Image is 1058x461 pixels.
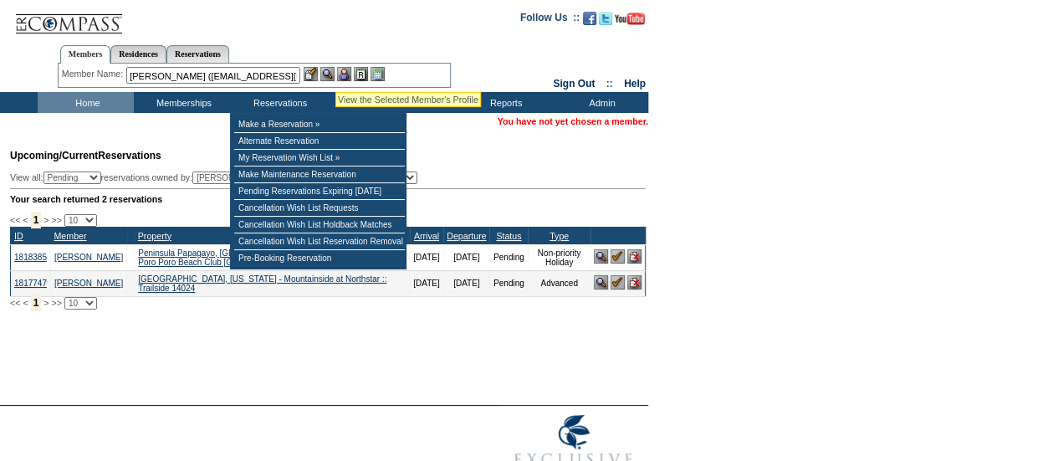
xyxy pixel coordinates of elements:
[599,12,612,25] img: Follow us on Twitter
[520,10,580,30] td: Follow Us ::
[489,244,528,270] td: Pending
[43,298,49,308] span: >
[447,231,486,241] a: Departure
[354,67,368,81] img: Reservations
[62,67,126,81] div: Member Name:
[414,231,439,241] a: Arrival
[43,215,49,225] span: >
[326,92,456,113] td: Vacation Collection
[606,78,613,90] span: ::
[10,172,425,184] div: View all: reservations owned by:
[10,298,20,308] span: <<
[549,231,569,241] a: Type
[31,295,42,311] span: 1
[234,200,405,217] td: Cancellation Wish List Requests
[234,233,405,250] td: Cancellation Wish List Reservation Removal
[624,78,646,90] a: Help
[23,298,28,308] span: <
[594,249,608,264] img: View Reservation
[583,17,596,27] a: Become our fan on Facebook
[10,150,161,161] span: Reservations
[234,183,405,200] td: Pending Reservations Expiring [DATE]
[234,166,405,183] td: Make Maintenance Reservation
[14,253,47,262] a: 1818385
[51,298,61,308] span: >>
[456,92,552,113] td: Reports
[138,248,404,267] a: Peninsula Papagayo, [GEOGRAPHIC_DATA] - Poro Poro Beach Club :: Poro Poro Beach Club [GEOGRAPHIC_...
[234,217,405,233] td: Cancellation Wish List Holdback Matches
[627,275,641,289] img: Cancel Reservation
[54,231,86,241] a: Member
[611,249,625,264] img: Confirm Reservation
[320,67,335,81] img: View
[10,150,98,161] span: Upcoming/Current
[51,215,61,225] span: >>
[10,215,20,225] span: <<
[14,279,47,288] a: 1817747
[166,45,229,63] a: Reservations
[599,17,612,27] a: Follow us on Twitter
[138,274,386,293] a: [GEOGRAPHIC_DATA], [US_STATE] - Mountainside at Northstar :: Trailside 14024
[337,67,351,81] img: Impersonate
[134,92,230,113] td: Memberships
[552,92,648,113] td: Admin
[54,279,123,288] a: [PERSON_NAME]
[498,116,648,126] span: You have not yet chosen a member.
[583,12,596,25] img: Become our fan on Facebook
[304,67,318,81] img: b_edit.gif
[234,133,405,150] td: Alternate Reservation
[528,244,590,270] td: Non-priority Holiday
[234,250,405,266] td: Pre-Booking Reservation
[443,270,489,296] td: [DATE]
[528,270,590,296] td: Advanced
[31,212,42,228] span: 1
[60,45,111,64] a: Members
[611,275,625,289] img: Confirm Reservation
[443,244,489,270] td: [DATE]
[627,249,641,264] img: Cancel Reservation
[38,92,134,113] td: Home
[10,194,646,204] div: Your search returned 2 reservations
[110,45,166,63] a: Residences
[615,17,645,27] a: Subscribe to our YouTube Channel
[14,231,23,241] a: ID
[338,95,478,105] div: View the Selected Member's Profile
[489,270,528,296] td: Pending
[138,231,171,241] a: Property
[594,275,608,289] img: View Reservation
[54,253,123,262] a: [PERSON_NAME]
[410,244,443,270] td: [DATE]
[371,67,385,81] img: b_calculator.gif
[553,78,595,90] a: Sign Out
[230,92,326,113] td: Reservations
[234,150,405,166] td: My Reservation Wish List »
[410,270,443,296] td: [DATE]
[234,116,405,133] td: Make a Reservation »
[23,215,28,225] span: <
[615,13,645,25] img: Subscribe to our YouTube Channel
[496,231,521,241] a: Status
